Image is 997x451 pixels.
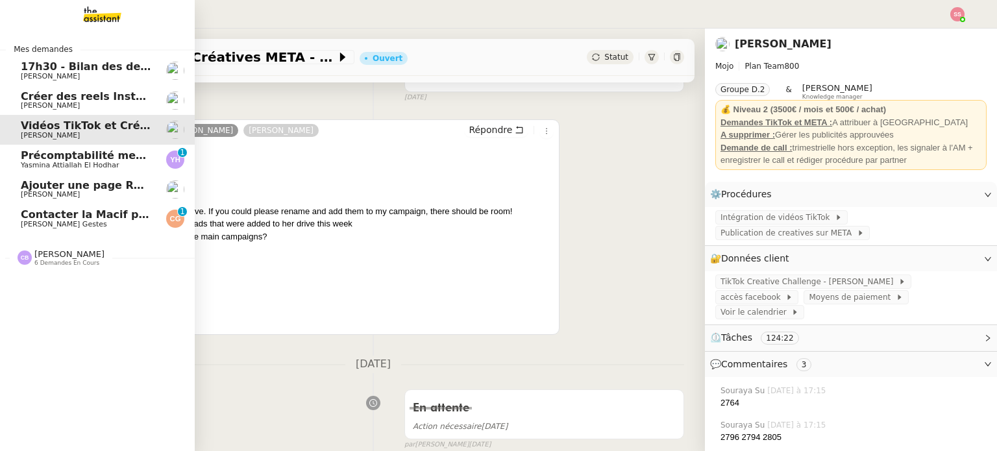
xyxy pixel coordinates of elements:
[710,359,817,369] span: 💬
[166,62,184,80] img: users%2FC9SBsJ0duuaSgpQFj5LgoEX8n0o2%2Favatar%2Fec9d51b8-9413-4189-adfb-7be4d8c96a3c
[404,439,491,450] small: [PERSON_NAME]
[166,121,184,139] img: users%2FCk7ZD5ubFNWivK6gJdIkoi2SB5d2%2Favatar%2F3f84dbb7-4157-4842-a987-fca65a8b7a9a
[705,246,997,271] div: 🔐Données client
[404,439,415,450] span: par
[710,251,794,266] span: 🔐
[413,70,451,82] span: Ouvert
[720,141,981,167] div: trimestrielle hors exception, les signaler à l'AM + enregistrer le call et rédiger procédure par ...
[21,101,80,110] span: [PERSON_NAME]
[166,91,184,110] img: users%2FoFdbodQ3TgNoWt9kP3GXAs5oaCq1%2Favatar%2Fprofile-pic.png
[34,249,105,259] span: [PERSON_NAME]
[180,207,185,219] p: 1
[413,422,482,431] span: Action nécessaire
[715,37,730,51] img: users%2FCk7ZD5ubFNWivK6gJdIkoi2SB5d2%2Favatar%2F3f84dbb7-4157-4842-a987-fca65a8b7a9a
[720,291,785,304] span: accès facebook
[735,38,831,50] a: [PERSON_NAME]
[21,90,173,103] span: Créer des reels Instagram
[720,128,981,141] div: Gérer les publicités approuvées
[21,179,207,191] span: Ajouter une page RH sur Notion
[745,62,784,71] span: Plan Team
[705,325,997,350] div: ⏲️Tâches 124:22
[802,83,872,93] span: [PERSON_NAME]
[373,55,402,62] div: Ouvert
[720,385,767,396] span: Souraya Su
[68,142,554,160] h4: Re: Mojo 07/08
[243,125,319,136] a: [PERSON_NAME]
[404,384,426,394] span: false
[720,143,793,152] u: Demande de call :
[720,117,832,127] u: Demandes TikTok et META :
[720,396,987,409] div: 2764
[21,208,303,221] span: Contacter la Macif pour nouvel ordre de mission
[761,332,798,345] nz-tag: 124:22
[21,220,107,228] span: [PERSON_NAME] Gestes
[721,359,787,369] span: Commentaires
[21,131,80,140] span: [PERSON_NAME]
[767,419,828,431] span: [DATE] à 17:15
[720,431,987,444] div: 2796 2794 2805
[21,161,119,169] span: Yasmina Attiallah El Hodhar
[809,291,895,304] span: Moyens de paiement
[720,104,886,114] strong: 💰 Niveau 2 (3500€ / mois et 500€ / achat)
[180,148,185,160] p: 1
[166,210,184,228] img: svg
[169,126,234,135] span: [PERSON_NAME]
[166,180,184,199] img: users%2F1PNv5soDtMeKgnH5onPMHqwjzQn1%2Favatar%2Fd0f44614-3c2d-49b8-95e9-0356969fcfd1
[413,402,469,414] span: En attente
[68,167,554,293] div: Hi [PERSON_NAME], When you get a chance: 1. I have added new ads to my drive. If you could please...
[166,151,184,169] img: svg
[34,260,99,267] span: 6 demandes en cours
[715,83,770,96] nz-tag: Groupe D.2
[21,149,229,162] span: Précomptabilité mensuelle - [DATE]
[720,306,791,319] span: Voir le calendrier
[178,207,187,216] nz-badge-sup: 1
[21,190,80,199] span: [PERSON_NAME]
[720,226,857,239] span: Publication de creatives sur META
[721,332,752,343] span: Tâches
[404,92,426,103] span: [DATE]
[21,72,80,80] span: [PERSON_NAME]
[802,83,872,100] app-user-label: Knowledge manager
[469,123,512,136] span: Répondre
[21,119,262,132] span: Vidéos TikTok et Créatives META - [DATE]
[413,422,508,431] span: [DATE]
[720,275,898,288] span: TikTok Creative Challenge - [PERSON_NAME]
[721,189,772,199] span: Procédures
[469,439,491,450] span: [DATE]
[6,43,80,56] span: Mes demandes
[802,93,863,101] span: Knowledge manager
[796,358,812,371] nz-tag: 3
[767,385,828,396] span: [DATE] à 17:15
[178,148,187,157] nz-badge-sup: 1
[21,60,493,73] span: 17h30 - Bilan des demandes de la journée : en cours et restant à traiter - [DATE]
[784,62,799,71] span: 800
[721,253,789,263] span: Données client
[345,356,401,373] span: [DATE]
[715,62,733,71] span: Mojo
[720,130,775,140] u: A supprimer :
[720,116,981,129] div: A attribuer à [GEOGRAPHIC_DATA]
[720,419,767,431] span: Souraya Su
[720,211,835,224] span: Intégration de vidéos TikTok
[785,83,791,100] span: &
[710,332,809,343] span: ⏲️
[464,123,528,137] button: Répondre
[710,187,778,202] span: ⚙️
[950,7,965,21] img: svg
[68,51,336,64] span: Vidéos TikTok et Créatives META - [DATE]
[705,352,997,377] div: 💬Commentaires 3
[705,182,997,207] div: ⚙️Procédures
[604,53,628,62] span: Statut
[18,250,32,265] img: svg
